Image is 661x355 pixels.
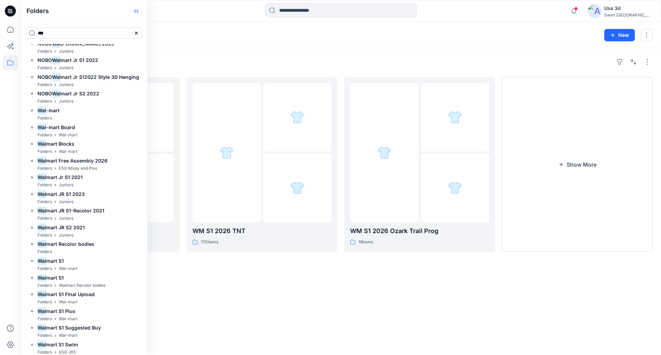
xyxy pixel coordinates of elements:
p: 19 items [358,239,373,246]
img: folder 2 [448,110,462,124]
p: Folders [38,165,52,172]
span: mart Jr S1 2021 [46,174,83,180]
p: Juniors [59,181,73,189]
span: mart Free Assembly 2026 [46,158,107,164]
span: NOBO [38,57,52,63]
p: Folders [38,148,52,155]
mark: Wal [38,223,46,232]
mark: Wal [38,306,46,316]
mark: Wal [38,340,46,349]
p: Juniors [59,198,73,206]
mark: Wal [38,206,46,215]
span: mart S1 Swim [46,342,78,347]
p: WM S1 2026 Ozark Trail Prog [350,226,489,236]
span: mart Jr S2 2022 [61,91,99,96]
span: [PERSON_NAME] 2023 [61,41,114,46]
span: mart S1 Final Upload [46,291,95,297]
p: Folders [38,81,52,88]
img: folder 3 [290,181,304,195]
span: mart Blocks [46,141,74,147]
p: Folders [38,232,52,239]
p: Folders [38,299,52,306]
span: mart JR S1 2023 [46,191,85,197]
span: NOBO [38,74,52,80]
img: folder 1 [377,146,391,160]
p: Folders [38,132,52,139]
mark: Wal [38,123,46,132]
p: Wal-mart [59,332,77,339]
p: ESG Missy and Plus [59,165,97,172]
span: mart JR S1-Recolor 2021 [46,208,104,213]
mark: Wal [38,139,46,148]
p: Wal-mart [59,299,77,306]
p: Juniors [59,215,73,222]
span: mart S1 [46,258,64,264]
p: Wal-mart [59,132,77,139]
p: Folders [38,198,52,206]
img: folder 1 [220,146,234,160]
mark: Wal [52,55,61,65]
span: -mart [46,107,60,113]
mark: Wal [38,239,46,249]
mark: Wal [52,89,61,98]
p: Folders [38,265,52,272]
span: NOBO [38,41,52,46]
p: Folders [38,248,52,255]
p: Folders [38,98,52,105]
p: Wal-mart [59,315,77,323]
mark: Wal [38,156,46,165]
p: Folders [38,48,52,55]
button: Show More [502,77,653,252]
img: avatar [588,4,601,18]
span: mart Recolor bodies [46,241,94,247]
p: Folders [38,332,52,339]
span: mart S1 Suggested Buy [46,325,101,331]
p: WM S1 2026 TNT [192,226,332,236]
p: Folders [38,181,52,189]
span: -mart Board [46,124,75,130]
a: folder 1folder 2folder 3WM S1 2026 Ozark Trail Prog19items [344,77,495,252]
span: NOBO [38,91,52,96]
mark: Wal [38,323,46,332]
span: mart S1 Plus [46,308,75,314]
p: Juniors [59,98,73,105]
mark: Wal [38,256,46,265]
span: mart JR S2 2021 [46,225,85,230]
span: mart Jr S1 2022 [61,57,98,63]
mark: Wal [52,72,61,82]
div: Swim [GEOGRAPHIC_DATA] [604,12,652,18]
p: 170 items [201,239,218,246]
div: Usa 3d [604,4,652,12]
img: folder 2 [290,110,304,124]
p: Juniors [59,232,73,239]
mark: Wal [38,189,46,199]
a: folder 1folder 2folder 3WM S1 2026 TNT170items [187,77,337,252]
p: Folders [38,64,52,72]
p: Folders [38,115,52,122]
img: folder 3 [448,181,462,195]
p: Juniors [59,48,73,55]
mark: Wal [38,173,46,182]
p: Walmart Recolor bodies [59,282,105,289]
p: Juniors [59,64,73,72]
p: Wal-mart [59,148,77,155]
p: Wal-mart [59,265,77,272]
p: Juniors [59,81,73,88]
p: Folders [38,282,52,289]
span: mart Jr S12022 Style 3D Hanging [61,74,139,80]
button: New [604,29,635,41]
mark: Wal [38,106,46,115]
p: Folders [38,315,52,323]
p: Folders [38,215,52,222]
mark: Wal [38,290,46,299]
mark: Wal [38,273,46,282]
span: mart S1 [46,275,64,281]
